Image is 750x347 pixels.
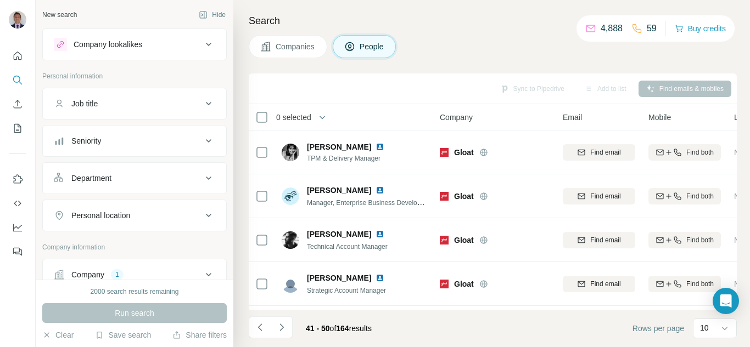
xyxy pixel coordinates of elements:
span: [PERSON_NAME] [307,272,371,283]
span: of [330,324,337,333]
button: Navigate to next page [271,316,293,338]
button: Find email [563,144,635,161]
div: New search [42,10,77,20]
span: Find both [686,191,714,201]
img: LinkedIn logo [376,274,384,282]
img: Logo of Gloat [440,148,449,157]
button: Company lookalikes [43,31,226,58]
img: Avatar [282,231,299,249]
span: Email [563,112,582,123]
div: Company lookalikes [74,39,142,50]
img: Avatar [9,11,26,29]
span: Gloat [454,191,474,202]
span: Mobile [648,112,671,123]
div: Company [71,269,104,280]
img: Avatar [282,275,299,293]
span: Company [440,112,473,123]
span: Manager, Enterprise Business Development [307,198,435,207]
button: Find both [648,232,721,248]
span: TPM & Delivery Manager [307,153,398,163]
button: Find both [648,144,721,161]
span: Find both [686,235,714,245]
span: People [360,41,385,52]
div: 2000 search results remaining [91,287,179,297]
span: Find both [686,279,714,289]
button: Personal location [43,202,226,229]
p: 59 [647,22,657,35]
button: Use Surfe API [9,194,26,213]
img: Avatar [282,187,299,205]
p: 4,888 [601,22,623,35]
p: 10 [700,322,709,333]
button: Share filters [172,329,227,340]
button: Find both [648,188,721,204]
span: Companies [276,41,316,52]
span: results [306,324,372,333]
span: 41 - 50 [306,324,330,333]
span: Gloat [454,235,474,246]
span: [PERSON_NAME] [307,141,371,152]
button: Find email [563,276,635,292]
button: Department [43,165,226,191]
span: Find email [590,147,620,157]
span: Find email [590,235,620,245]
p: Company information [42,242,227,252]
button: Find both [648,276,721,292]
div: Job title [71,98,98,109]
div: 1 [111,270,124,280]
span: Lists [734,112,750,123]
img: LinkedIn logo [376,186,384,195]
h4: Search [249,13,737,29]
span: 164 [336,324,349,333]
div: Open Intercom Messenger [713,288,739,314]
button: Save search [95,329,151,340]
div: Seniority [71,135,101,146]
button: Search [9,70,26,90]
span: Rows per page [633,323,684,334]
img: Logo of Gloat [440,192,449,201]
span: Gloat [454,147,474,158]
button: Navigate to previous page [249,316,271,338]
button: Enrich CSV [9,94,26,114]
button: Feedback [9,242,26,261]
button: Buy credits [675,21,726,36]
span: Strategic Account Manager [307,287,386,294]
p: Personal information [42,71,227,81]
span: Find both [686,147,714,157]
span: Find email [590,191,620,201]
button: Find email [563,232,635,248]
img: LinkedIn logo [376,143,384,151]
img: LinkedIn logo [376,230,384,238]
button: Job title [43,90,226,117]
span: [PERSON_NAME] [307,185,371,196]
img: Logo of Gloat [440,236,449,244]
button: Company1 [43,261,226,288]
button: Find email [563,188,635,204]
span: Find email [590,279,620,289]
button: Quick start [9,46,26,66]
button: Seniority [43,128,226,154]
span: 0 selected [276,112,311,123]
div: Personal location [71,210,130,221]
span: Technical Account Manager [307,243,388,251]
button: Clear [42,329,74,340]
button: Use Surfe on LinkedIn [9,169,26,189]
button: Hide [191,7,233,23]
button: My lists [9,118,26,138]
img: Logo of Gloat [440,280,449,288]
span: [PERSON_NAME] [307,229,371,240]
button: Dashboard [9,218,26,237]
span: Gloat [454,278,474,289]
img: Avatar [282,144,299,161]
div: Department [71,173,111,184]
